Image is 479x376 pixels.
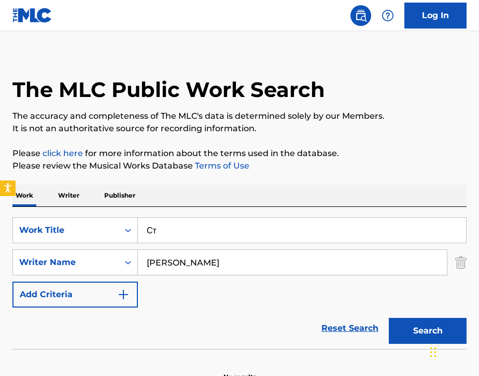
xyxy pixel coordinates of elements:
p: Writer [55,185,82,206]
img: help [382,9,394,22]
p: The accuracy and completeness of The MLC's data is determined solely by our Members. [12,110,467,122]
form: Search Form [12,217,467,349]
a: Public Search [350,5,371,26]
div: Work Title [19,224,112,236]
iframe: Chat Widget [427,326,479,376]
img: search [355,9,367,22]
div: Help [377,5,398,26]
a: Reset Search [316,317,384,340]
img: MLC Logo [12,8,52,23]
img: Delete Criterion [455,249,467,275]
p: Please for more information about the terms used in the database. [12,147,467,160]
button: Add Criteria [12,282,138,308]
img: 9d2ae6d4665cec9f34b9.svg [117,288,130,301]
a: Log In [404,3,467,29]
a: Terms of Use [193,161,249,171]
button: Search [389,318,467,344]
h1: The MLC Public Work Search [12,77,325,103]
a: click here [43,148,83,158]
div: Writer Name [19,256,112,269]
div: Drag [430,337,436,368]
p: It is not an authoritative source for recording information. [12,122,467,135]
p: Publisher [101,185,138,206]
p: Work [12,185,36,206]
p: Please review the Musical Works Database [12,160,467,172]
